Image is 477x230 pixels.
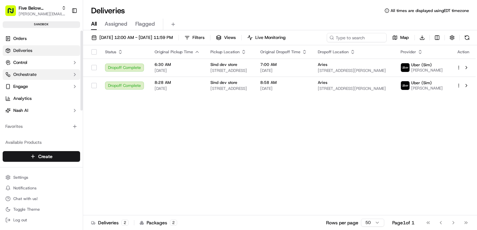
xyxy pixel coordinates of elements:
[13,108,28,114] span: Nash AI
[411,80,432,86] span: Uber (Sim)
[170,220,177,226] div: 2
[105,20,127,28] span: Assigned
[13,217,27,223] span: Log out
[244,33,289,42] button: Live Monitoring
[210,68,250,73] span: [STREET_ADDRESS]
[3,205,80,214] button: Toggle Theme
[318,80,327,85] span: Aries
[411,68,443,73] span: [PERSON_NAME]
[4,94,54,106] a: 📗Knowledge Base
[3,105,80,116] button: Nash AI
[91,20,97,28] span: All
[260,68,307,73] span: [DATE]
[88,33,176,42] button: [DATE] 12:00 AM - [DATE] 11:59 PM
[23,64,109,70] div: Start new chat
[63,97,107,103] span: API Documentation
[38,153,53,160] span: Create
[13,72,37,78] span: Orchestrate
[3,69,80,80] button: Orchestrate
[3,33,80,44] a: Orders
[260,62,307,67] span: 7:00 AM
[400,35,409,41] span: Map
[7,7,20,20] img: Nash
[66,113,80,118] span: Pylon
[210,86,250,91] span: [STREET_ADDRESS]
[13,36,27,42] span: Orders
[91,5,125,16] h1: Deliveries
[411,62,432,68] span: Uber (Sim)
[13,84,28,90] span: Engage
[13,96,32,102] span: Analytics
[17,43,120,50] input: Got a question? Start typing here...
[7,97,12,103] div: 📗
[210,80,237,85] span: Sind dev store
[3,194,80,203] button: Chat with us!
[155,62,200,67] span: 6:30 AM
[260,80,307,85] span: 8:58 AM
[105,49,116,55] span: Status
[260,86,307,91] span: [DATE]
[391,8,469,13] span: All times are displayed using EDT timezone
[3,215,80,225] button: Log out
[54,94,109,106] a: 💻API Documentation
[210,62,237,67] span: Sind dev store
[260,49,300,55] span: Original Dropoff Time
[3,3,69,19] button: Five Below Sandbox[PERSON_NAME][EMAIL_ADDRESS][DOMAIN_NAME]
[99,35,173,41] span: [DATE] 12:00 AM - [DATE] 11:59 PM
[3,93,80,104] a: Analytics
[7,64,19,76] img: 1736555255976-a54dd68f-1ca7-489b-9aae-adbdc363a1c4
[155,68,200,73] span: [DATE]
[392,219,415,226] div: Page 1 of 1
[121,220,129,226] div: 2
[389,33,412,42] button: Map
[13,207,40,212] span: Toggle Theme
[3,173,80,182] button: Settings
[13,48,32,54] span: Deliveries
[56,97,61,103] div: 💻
[155,80,200,85] span: 8:28 AM
[19,11,66,17] button: [PERSON_NAME][EMAIL_ADDRESS][DOMAIN_NAME]
[255,35,286,41] span: Live Monitoring
[181,33,207,42] button: Filters
[113,66,121,74] button: Start new chat
[13,60,27,66] span: Control
[401,49,416,55] span: Provider
[47,113,80,118] a: Powered byPylon
[3,183,80,193] button: Notifications
[411,86,443,91] span: [PERSON_NAME]
[3,121,80,132] div: Favorites
[23,70,84,76] div: We're available if you need us!
[318,49,349,55] span: Dropoff Location
[13,185,37,191] span: Notifications
[135,20,155,28] span: Flagged
[13,196,38,201] span: Chat with us!
[401,81,410,90] img: uber-new-logo.jpeg
[192,35,204,41] span: Filters
[401,63,410,72] img: uber-new-logo.jpeg
[318,86,390,91] span: [STREET_ADDRESS][PERSON_NAME]
[210,49,240,55] span: Pickup Location
[327,33,387,42] input: Type to search
[3,137,80,148] div: Available Products
[3,57,80,68] button: Control
[7,27,121,37] p: Welcome 👋
[456,49,470,55] div: Action
[140,219,177,226] div: Packages
[91,219,129,226] div: Deliveries
[13,97,51,103] span: Knowledge Base
[326,219,358,226] p: Rows per page
[318,62,327,67] span: Aries
[224,35,236,41] span: Views
[3,81,80,92] button: Engage
[19,5,59,11] button: Five Below Sandbox
[3,21,80,28] div: sandbox
[13,175,28,180] span: Settings
[3,151,80,162] button: Create
[155,86,200,91] span: [DATE]
[318,68,390,73] span: [STREET_ADDRESS][PERSON_NAME]
[155,49,193,55] span: Original Pickup Time
[3,45,80,56] a: Deliveries
[213,33,239,42] button: Views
